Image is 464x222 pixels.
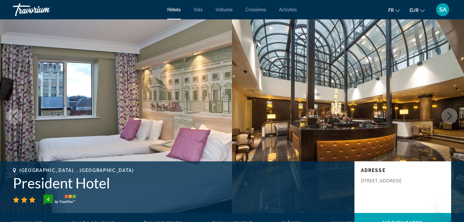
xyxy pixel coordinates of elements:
[361,168,445,173] p: Adresse
[410,5,425,15] button: Change currency
[361,178,412,184] p: [STREET_ADDRESS]
[194,7,203,12] a: Vols
[388,5,400,15] button: Change language
[43,195,76,205] img: TrustYou guest rating badge
[434,3,451,16] button: User Menu
[42,195,54,203] div: 4
[439,6,447,13] span: SA
[13,1,77,18] a: Travorium
[410,8,419,13] span: EUR
[438,196,459,217] iframe: Bouton de lancement de la fenêtre de messagerie
[6,108,23,124] button: Previous image
[216,7,233,12] a: Voitures
[441,108,458,124] button: Next image
[388,8,394,13] span: fr
[19,168,134,173] span: [GEOGRAPHIC_DATA], , [GEOGRAPHIC_DATA]
[13,175,348,191] h1: President Hotel
[246,7,266,12] a: Croisières
[279,7,297,12] a: Activités
[167,7,181,12] a: Hôtels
